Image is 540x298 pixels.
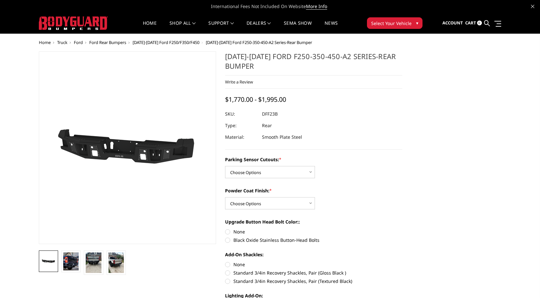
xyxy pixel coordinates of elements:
label: Standard 3/4in Recovery Shackles, Pair (Textured Black) [225,278,402,285]
span: ▾ [416,20,418,26]
label: Upgrade Button Head Bolt Color:: [225,218,402,225]
a: News [325,21,338,33]
a: shop all [170,21,196,33]
dt: Type: [225,120,257,131]
dt: SKU: [225,108,257,120]
img: 2023-2025 Ford F250-350-450-A2 Series-Rear Bumper [41,257,56,266]
span: Cart [465,20,476,26]
a: 2023-2025 Ford F250-350-450-A2 Series-Rear Bumper [39,51,216,244]
button: Select Your Vehicle [367,17,422,29]
a: Home [143,21,157,33]
label: Standard 3/4in Recovery Shackles, Pair (Gloss Black ) [225,269,402,276]
a: Write a Review [225,79,253,85]
a: More Info [306,3,327,10]
h1: [DATE]-[DATE] Ford F250-350-450-A2 Series-Rear Bumper [225,51,402,75]
a: Dealers [247,21,271,33]
label: Black Oxide Stainless Button-Head Bolts [225,237,402,243]
dd: Rear [262,120,272,131]
dd: Smooth Plate Steel [262,131,302,143]
a: [DATE]-[DATE] Ford F250/F350/F450 [133,39,199,45]
label: None [225,261,402,268]
a: Account [442,14,463,32]
a: Home [39,39,51,45]
img: 2023-2025 Ford F250-350-450-A2 Series-Rear Bumper [86,252,101,273]
a: Truck [57,39,67,45]
span: Account [442,20,463,26]
img: BODYGUARD BUMPERS [39,16,108,30]
img: 2023-2025 Ford F250-350-450-A2 Series-Rear Bumper [63,252,79,270]
label: Parking Sensor Cutouts: [225,156,402,163]
span: Select Your Vehicle [371,20,412,27]
label: Add-On Shackles: [225,251,402,258]
dt: Material: [225,131,257,143]
a: Ford [74,39,83,45]
a: Support [208,21,234,33]
span: 0 [477,21,482,25]
span: [DATE]-[DATE] Ford F250-350-450-A2 Series-Rear Bumper [206,39,312,45]
label: None [225,228,402,235]
img: 2023-2025 Ford F250-350-450-A2 Series-Rear Bumper [109,252,124,273]
dd: DFF23B [262,108,278,120]
label: Powder Coat Finish: [225,187,402,194]
a: Ford Rear Bumpers [89,39,126,45]
a: Cart 0 [465,14,482,32]
span: $1,770.00 - $1,995.00 [225,95,286,104]
a: SEMA Show [284,21,312,33]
